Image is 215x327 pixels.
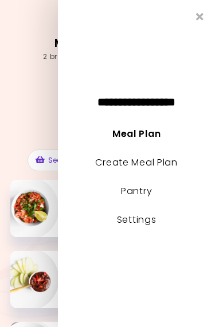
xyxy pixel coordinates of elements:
button: See Groceries [28,149,104,171]
div: 2 breakfasts , 8 lunches & dinners [43,52,172,62]
h2: Meal Plan [DATE] [54,34,161,53]
i: Close [196,11,204,22]
a: Meal Plan [112,127,161,140]
a: Settings [117,213,157,226]
a: Pantry [121,184,152,198]
a: Create Meal Plan [95,156,178,169]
